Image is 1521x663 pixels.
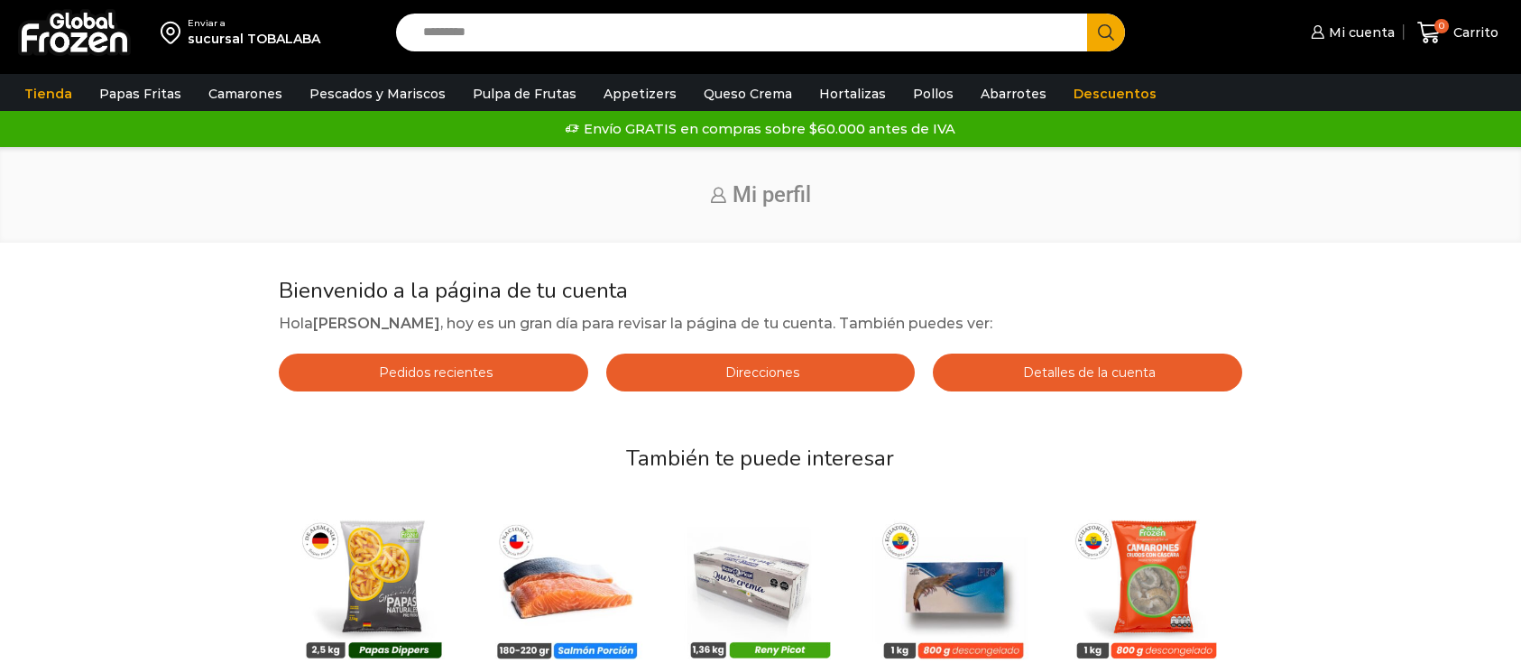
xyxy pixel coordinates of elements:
span: Mi perfil [733,182,811,207]
img: address-field-icon.svg [161,17,188,48]
span: Carrito [1449,23,1498,41]
a: Camarones [199,77,291,111]
span: Mi cuenta [1324,23,1395,41]
a: Mi cuenta [1306,14,1395,51]
a: Detalles de la cuenta [933,354,1241,391]
span: Direcciones [721,364,799,381]
span: Bienvenido a la página de tu cuenta [279,276,628,305]
a: Queso Crema [695,77,801,111]
div: Enviar a [188,17,320,30]
a: Descuentos [1065,77,1166,111]
a: Pedidos recientes [279,354,587,391]
button: Search button [1087,14,1125,51]
a: Abarrotes [972,77,1055,111]
a: Pollos [904,77,963,111]
a: Appetizers [595,77,686,111]
span: También te puede interesar [626,444,894,473]
span: 0 [1434,19,1449,33]
a: Tienda [15,77,81,111]
a: Pescados y Mariscos [300,77,455,111]
a: Hortalizas [810,77,895,111]
div: sucursal TOBALABA [188,30,320,48]
a: 0 Carrito [1413,12,1503,54]
a: Papas Fritas [90,77,190,111]
a: Pulpa de Frutas [464,77,585,111]
span: Detalles de la cuenta [1019,364,1156,381]
span: Pedidos recientes [374,364,493,381]
p: Hola , hoy es un gran día para revisar la página de tu cuenta. También puedes ver: [279,312,1241,336]
a: Direcciones [606,354,915,391]
strong: [PERSON_NAME] [313,315,440,332]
